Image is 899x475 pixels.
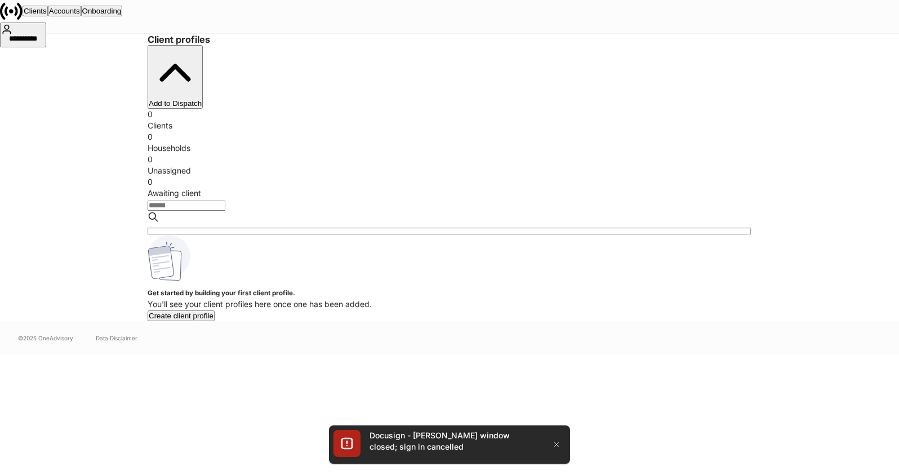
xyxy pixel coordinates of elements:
[148,176,751,199] div: 0Awaiting client
[148,310,215,321] button: Create client profile
[148,154,751,165] div: 0
[24,7,47,15] div: Clients
[81,6,123,16] button: Onboarding
[148,109,751,120] div: 0
[18,334,73,343] span: © 2025 OneAdvisory
[148,131,751,143] div: 0
[148,120,751,131] div: Clients
[148,34,751,45] h3: Client profiles
[148,165,751,176] div: Unassigned
[370,430,538,452] div: Docusign - [PERSON_NAME] window closed; sign in cancelled
[148,299,751,310] p: You'll see your client profiles here once one has been added.
[49,7,80,15] div: Accounts
[82,7,122,15] div: Onboarding
[96,334,137,343] a: Data Disclaimer
[148,188,751,199] div: Awaiting client
[149,99,202,108] div: Add to Dispatch
[48,6,81,16] button: Accounts
[148,154,751,176] div: 0Unassigned
[148,287,751,299] h5: Get started by building your first client profile.
[148,176,751,188] div: 0
[149,312,213,320] div: Create client profile
[23,6,48,16] button: Clients
[148,45,203,109] button: Add to Dispatch
[148,143,751,154] div: Households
